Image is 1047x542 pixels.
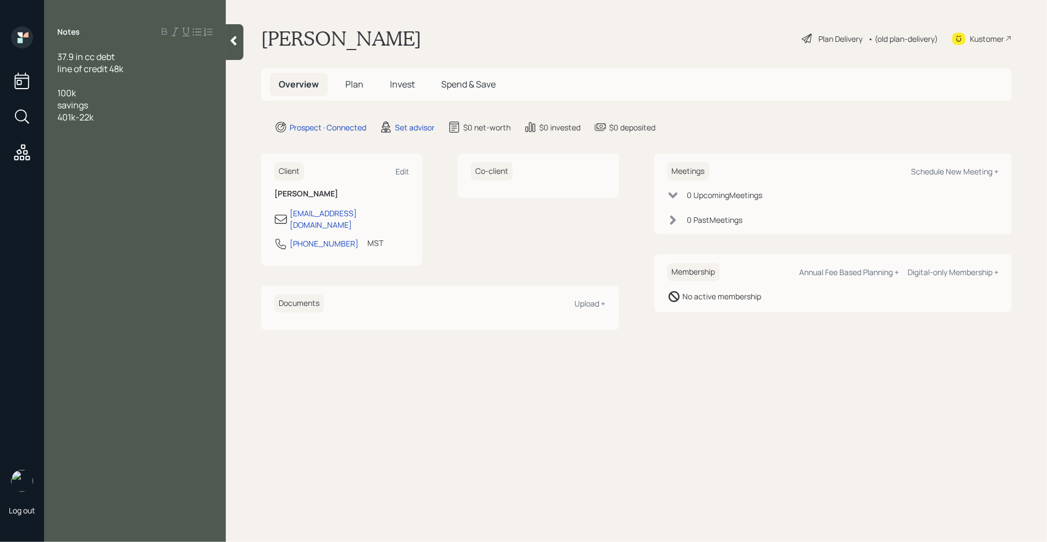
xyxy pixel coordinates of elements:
[908,267,999,277] div: Digital-only Membership +
[395,166,409,177] div: Edit
[261,26,421,51] h1: [PERSON_NAME]
[868,33,938,45] div: • (old plan-delivery)
[11,470,33,492] img: retirable_logo.png
[290,122,366,133] div: Prospect · Connected
[668,162,709,180] h6: Meetings
[367,237,383,249] div: MST
[9,505,35,516] div: Log out
[441,78,496,90] span: Spend & Save
[57,63,123,75] span: line of credit 48k
[668,263,720,281] h6: Membership
[274,294,324,313] h6: Documents
[57,99,88,111] span: savings
[575,298,606,309] div: Upload +
[57,111,94,123] span: 401k-22k
[390,78,415,90] span: Invest
[471,162,513,180] h6: Co-client
[274,189,409,199] h6: [PERSON_NAME]
[290,238,359,249] div: [PHONE_NUMBER]
[687,189,763,201] div: 0 Upcoming Meeting s
[463,122,511,133] div: $0 net-worth
[687,214,743,226] div: 0 Past Meeting s
[799,267,899,277] div: Annual Fee Based Planning +
[57,26,80,37] label: Notes
[970,33,1004,45] div: Kustomer
[609,122,655,133] div: $0 deposited
[290,207,409,231] div: [EMAIL_ADDRESS][DOMAIN_NAME]
[345,78,364,90] span: Plan
[911,166,999,177] div: Schedule New Meeting +
[539,122,581,133] div: $0 invested
[395,122,435,133] div: Set advisor
[683,291,762,302] div: No active membership
[57,51,115,63] span: 37.9 in cc debt
[274,162,304,180] h6: Client
[818,33,862,45] div: Plan Delivery
[57,87,76,99] span: 100k
[279,78,319,90] span: Overview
